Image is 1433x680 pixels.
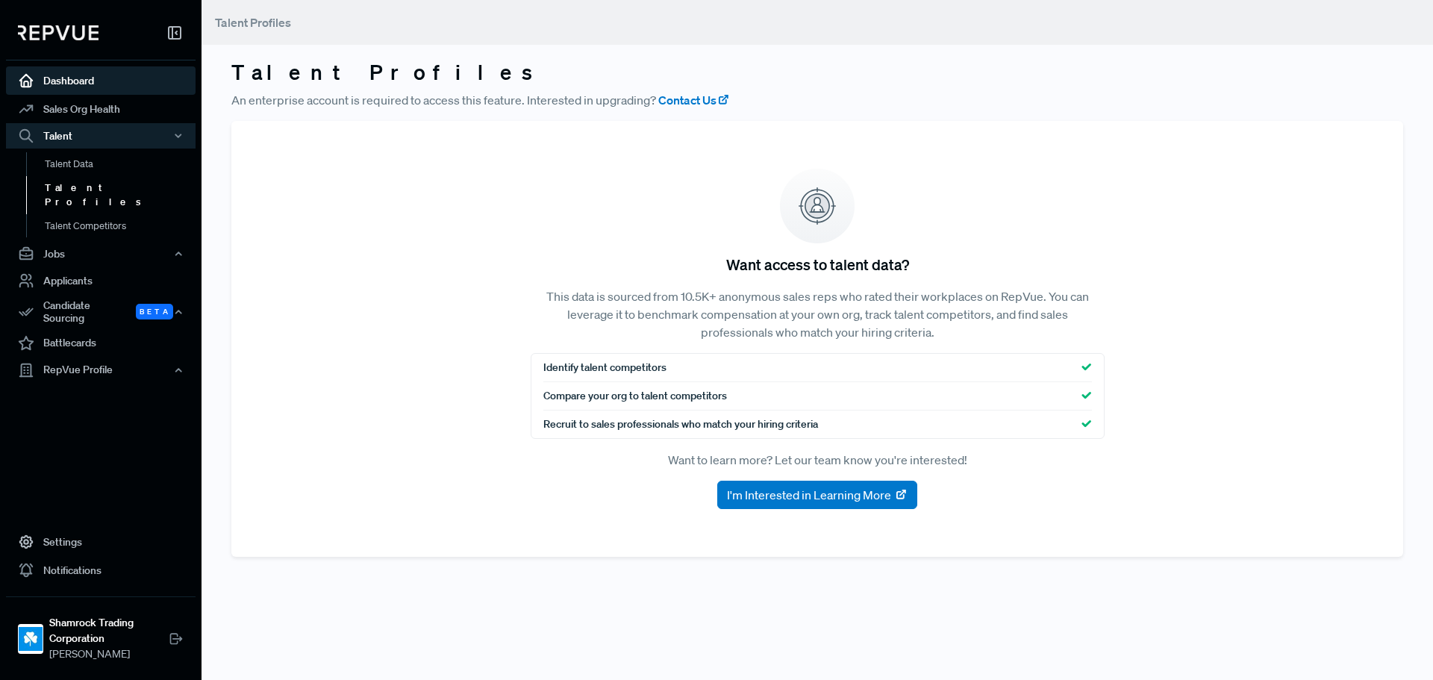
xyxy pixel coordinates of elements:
a: Battlecards [6,329,196,358]
a: Sales Org Health [6,95,196,123]
a: Talent Competitors [26,214,216,238]
a: Dashboard [6,66,196,95]
a: Notifications [6,556,196,584]
h3: Talent Profiles [231,60,1403,85]
a: Applicants [6,266,196,295]
img: RepVue [18,25,99,40]
span: Talent Profiles [215,15,291,30]
button: Jobs [6,241,196,266]
span: Recruit to sales professionals who match your hiring criteria [543,417,818,432]
span: Identify talent competitors [543,360,666,375]
a: Settings [6,528,196,556]
span: Compare your org to talent competitors [543,388,727,404]
a: Talent Profiles [26,176,216,214]
strong: Shamrock Trading Corporation [49,615,169,646]
h5: Want access to talent data? [726,255,909,273]
a: Contact Us [658,91,730,109]
span: [PERSON_NAME] [49,646,169,662]
button: Talent [6,123,196,149]
p: Want to learn more? Let our team know you're interested! [531,451,1105,469]
a: Talent Data [26,152,216,176]
p: An enterprise account is required to access this feature. Interested in upgrading? [231,91,1403,109]
span: I'm Interested in Learning More [727,486,891,504]
a: Shamrock Trading CorporationShamrock Trading Corporation[PERSON_NAME] [6,596,196,668]
img: Shamrock Trading Corporation [19,627,43,651]
p: This data is sourced from 10.5K+ anonymous sales reps who rated their workplaces on RepVue. You c... [531,287,1105,341]
button: RepVue Profile [6,358,196,383]
span: Beta [136,304,173,319]
button: I'm Interested in Learning More [717,481,917,509]
button: Candidate Sourcing Beta [6,295,196,329]
div: Candidate Sourcing [6,295,196,329]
